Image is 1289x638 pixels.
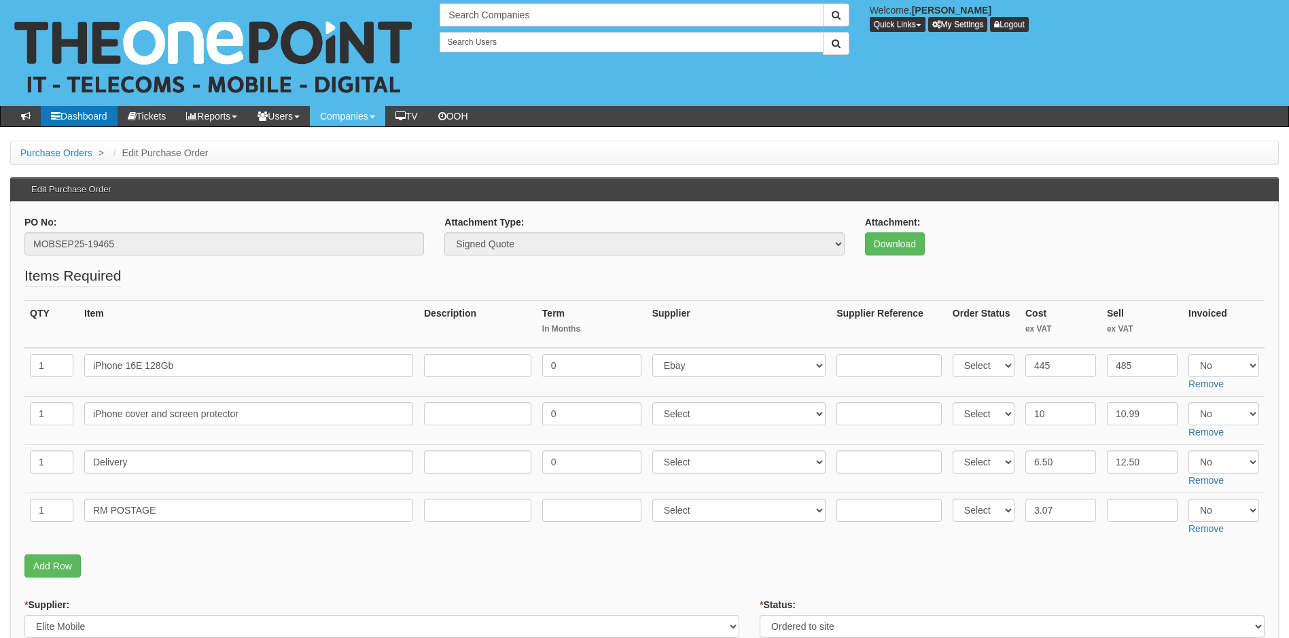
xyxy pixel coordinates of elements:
[1107,323,1178,335] small: ex VAT
[24,301,79,349] th: QTY
[760,598,796,612] label: Status:
[24,215,56,229] label: PO No:
[24,554,81,578] a: Add Row
[870,17,925,32] button: Quick Links
[647,301,832,349] th: Supplier
[247,106,310,126] a: Users
[79,301,419,349] th: Item
[428,106,478,126] a: OOH
[118,106,177,126] a: Tickets
[1188,475,1224,486] a: Remove
[24,598,69,612] label: Supplier:
[1188,523,1224,534] a: Remove
[912,5,991,16] b: [PERSON_NAME]
[110,146,209,160] li: Edit Purchase Order
[176,106,247,126] a: Reports
[1188,378,1224,389] a: Remove
[444,215,524,229] label: Attachment Type:
[928,17,988,32] a: My Settings
[20,147,92,158] a: Purchase Orders
[865,232,925,255] a: Download
[860,3,1289,32] div: Welcome,
[440,32,823,52] input: Search Users
[24,266,121,287] legend: Items Required
[865,215,921,229] label: Attachment:
[385,106,428,126] a: TV
[440,3,823,26] input: Search Companies
[831,301,947,349] th: Supplier Reference
[1020,301,1101,349] th: Cost
[310,106,385,126] a: Companies
[95,147,107,158] span: >
[947,301,1020,349] th: Order Status
[1183,301,1265,349] th: Invoiced
[24,178,118,201] h3: Edit Purchase Order
[419,301,537,349] th: Description
[1025,323,1096,335] small: ex VAT
[537,301,647,349] th: Term
[990,17,1029,32] a: Logout
[41,106,118,126] a: Dashboard
[542,323,641,335] small: In Months
[1101,301,1183,349] th: Sell
[1188,427,1224,438] a: Remove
